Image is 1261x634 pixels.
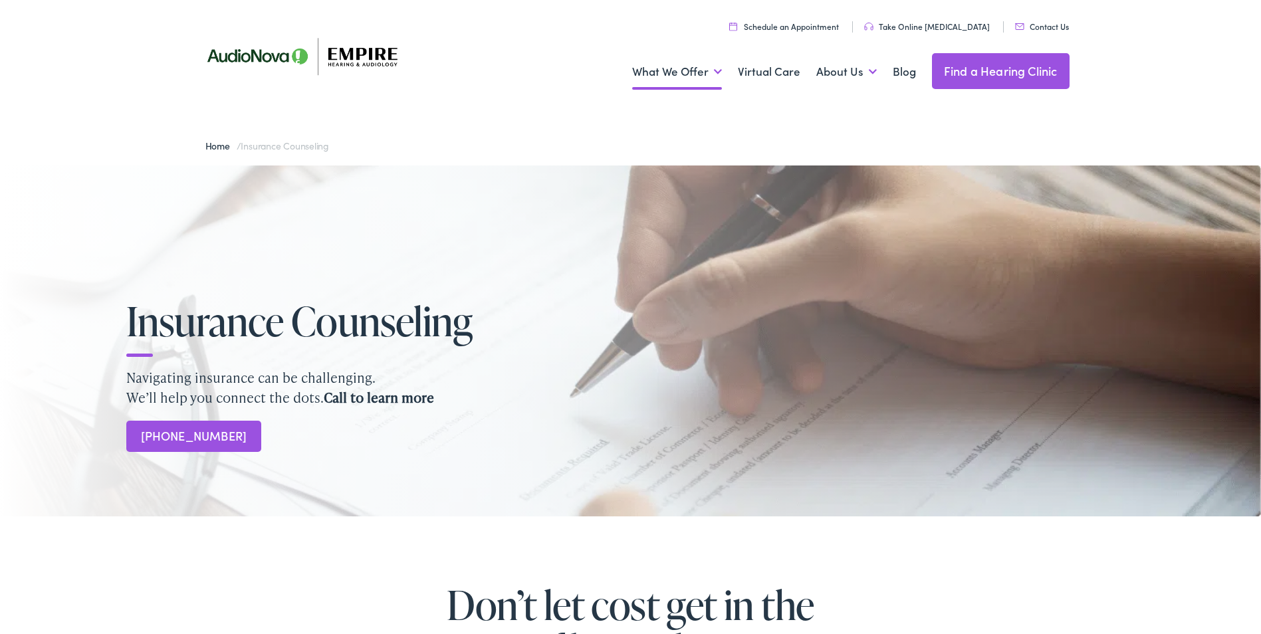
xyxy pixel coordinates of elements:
[126,299,499,343] h1: Insurance Counseling
[205,139,330,152] span: /
[893,47,916,96] a: Blog
[932,53,1070,89] a: Find a Hearing Clinic
[1015,23,1024,30] img: utility icon
[729,21,839,32] a: Schedule an Appointment
[1015,21,1069,32] a: Contact Us
[816,47,877,96] a: About Us
[864,23,873,31] img: utility icon
[241,139,329,152] span: Insurance Counseling
[126,368,1135,407] p: Navigating insurance can be challenging. We’ll help you connect the dots.
[324,388,434,407] strong: Call to learn more
[738,47,800,96] a: Virtual Care
[632,47,722,96] a: What We Offer
[126,421,261,452] a: [PHONE_NUMBER]
[864,21,990,32] a: Take Online [MEDICAL_DATA]
[729,22,737,31] img: utility icon
[205,139,237,152] a: Home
